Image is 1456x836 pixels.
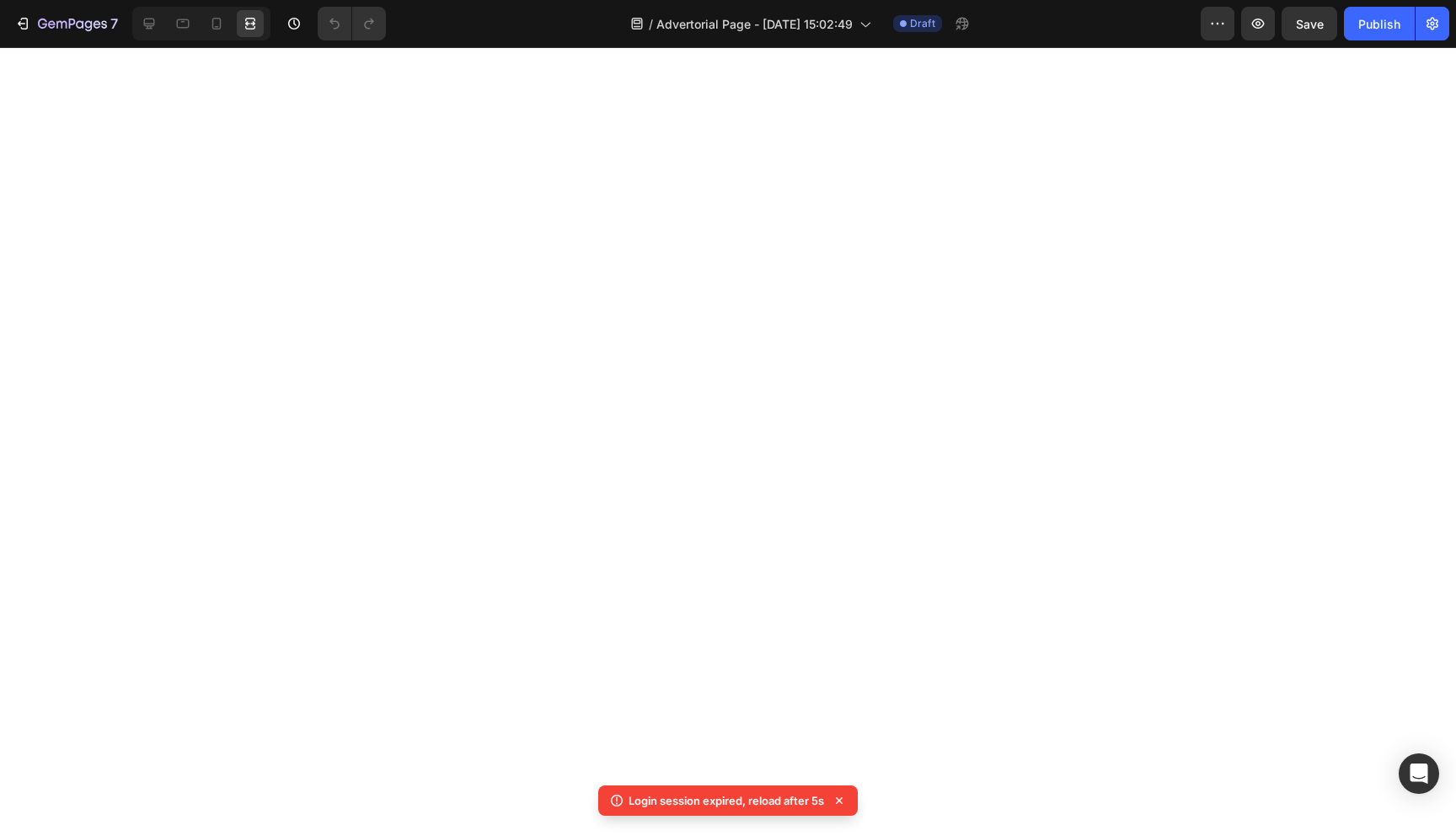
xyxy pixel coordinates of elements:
[7,7,126,40] button: 7
[318,7,386,40] div: Undo/Redo
[1282,7,1337,40] button: Save
[110,13,118,34] p: 7
[1399,753,1439,794] div: Open Intercom Messenger
[1296,17,1324,31] span: Save
[910,16,935,31] span: Draft
[629,792,824,809] p: Login session expired, reload after 5s
[1358,15,1400,33] div: Publish
[656,15,853,33] span: Advertorial Page - [DATE] 15:02:49
[1344,7,1415,40] button: Publish
[649,15,653,33] span: /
